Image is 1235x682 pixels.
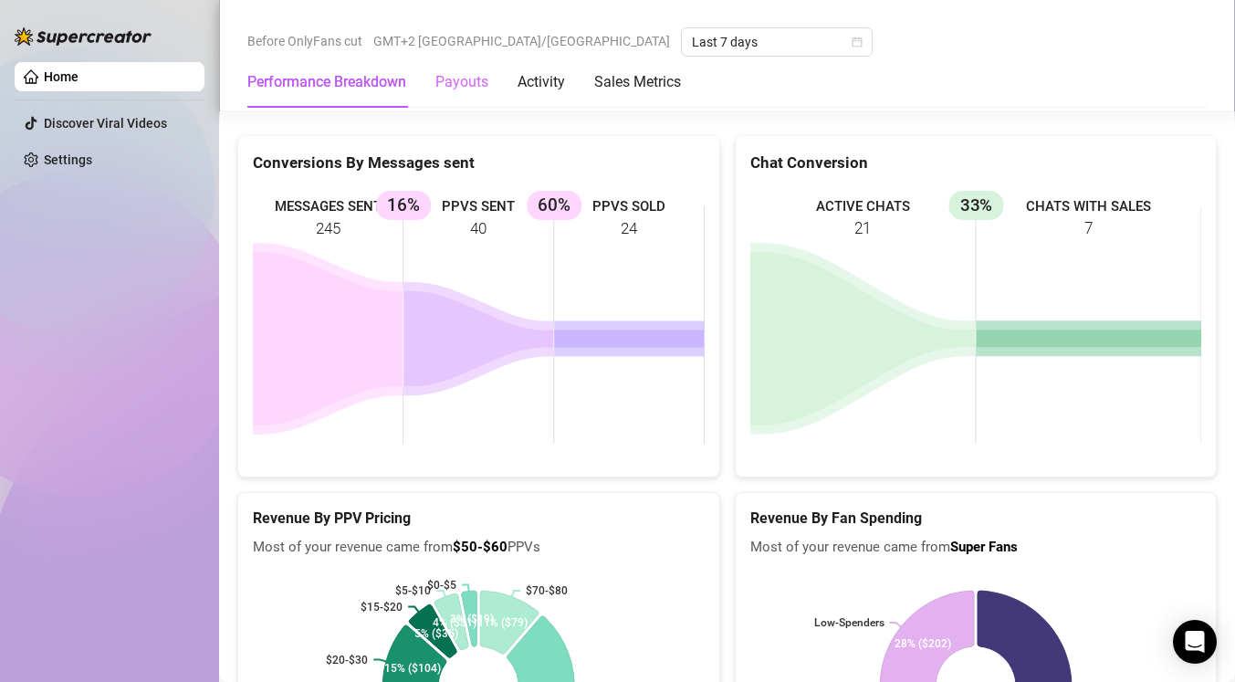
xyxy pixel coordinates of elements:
[44,152,92,167] a: Settings
[427,578,456,591] text: $0-$5
[750,537,1202,559] span: Most of your revenue came from
[44,69,78,84] a: Home
[253,151,705,175] div: Conversions By Messages sent
[453,539,508,555] b: $50-$60
[813,616,884,629] text: Low-Spenders
[326,653,368,666] text: $20-$30
[950,539,1018,555] b: Super Fans
[247,27,362,55] span: Before OnlyFans cut
[435,71,488,93] div: Payouts
[44,116,167,131] a: Discover Viral Videos
[594,71,681,93] div: Sales Metrics
[692,28,862,56] span: Last 7 days
[373,27,670,55] span: GMT+2 [GEOGRAPHIC_DATA]/[GEOGRAPHIC_DATA]
[518,71,565,93] div: Activity
[253,537,705,559] span: Most of your revenue came from PPVs
[361,601,403,614] text: $15-$20
[1173,620,1217,664] div: Open Intercom Messenger
[15,27,152,46] img: logo-BBDzfeDw.svg
[247,71,406,93] div: Performance Breakdown
[750,151,1202,175] div: Chat Conversion
[253,508,705,530] h5: Revenue By PPV Pricing
[852,37,863,47] span: calendar
[526,584,568,597] text: $70-$80
[750,508,1202,530] h5: Revenue By Fan Spending
[395,584,431,597] text: $5-$10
